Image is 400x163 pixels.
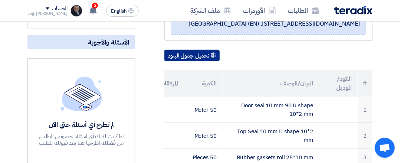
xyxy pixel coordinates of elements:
div: Eng. [PERSON_NAME] [27,12,68,16]
a: ملف الشركة [184,2,237,19]
div: لم تطرح أي أسئلة حتى الآن [38,120,124,129]
th: الكمية [184,70,223,97]
th: البيان/الوصف [223,70,319,97]
td: 50 Meter [184,97,223,123]
img: empty_state_list.svg [60,76,102,111]
th: الكود/الموديل [319,70,358,97]
button: English [106,5,139,17]
img: _1721078382163.jpg [71,5,82,17]
div: Open chat [375,138,395,158]
td: Door seal 10 mm 90 U shape 10*2 mm [223,97,319,123]
button: تحميل جدول البنود [164,50,220,62]
th: المرفقات [145,70,184,97]
div: اذا كانت لديك أي اسئلة بخصوص الطلب, من فضلك اطرحها هنا بعد قبولك للطلب [38,133,124,146]
span: 3 [92,3,98,9]
div: الحساب [52,6,68,12]
a: الطلبات [282,2,325,19]
span: الأسئلة والأجوبة [88,38,129,46]
span: English [111,9,127,14]
img: Teradix logo [334,6,373,14]
td: 2 [358,123,373,149]
th: # [358,70,373,97]
td: 1 [358,97,373,123]
td: Top Seal 10 mm U shape 10*2 mm [223,123,319,149]
a: الأوردرات [237,2,282,19]
td: 50 Meter [184,123,223,149]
